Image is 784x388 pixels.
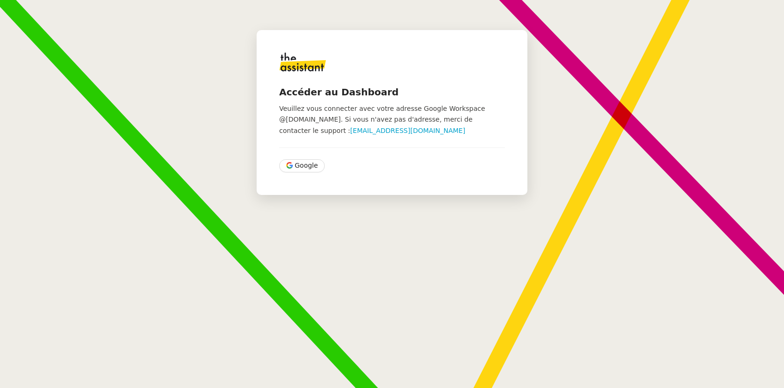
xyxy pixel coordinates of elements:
h4: Accéder au Dashboard [279,85,505,99]
a: [EMAIL_ADDRESS][DOMAIN_NAME] [350,127,465,134]
img: logo [279,53,326,71]
span: Veuillez vous connecter avec votre adresse Google Workspace @[DOMAIN_NAME]. Si vous n'avez pas d'... [279,105,485,134]
button: Google [279,159,325,172]
span: Google [295,160,318,171]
